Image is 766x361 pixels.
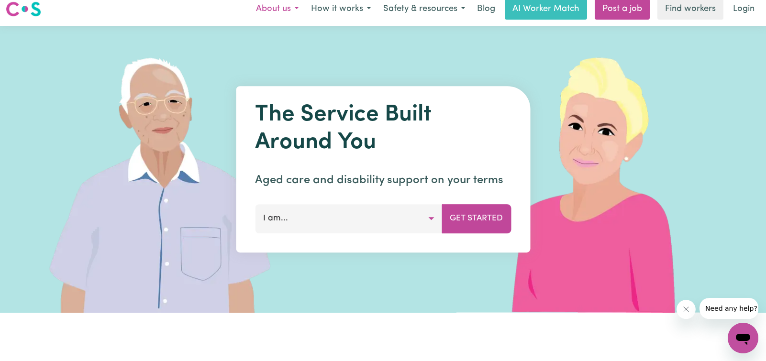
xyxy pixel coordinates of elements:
[677,300,696,319] iframe: Close message
[442,204,511,233] button: Get Started
[255,204,442,233] button: I am...
[728,323,758,353] iframe: Button to launch messaging window
[699,298,758,319] iframe: Message from company
[255,172,511,189] p: Aged care and disability support on your terms
[255,101,511,156] h1: The Service Built Around You
[6,0,41,18] img: Careseekers logo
